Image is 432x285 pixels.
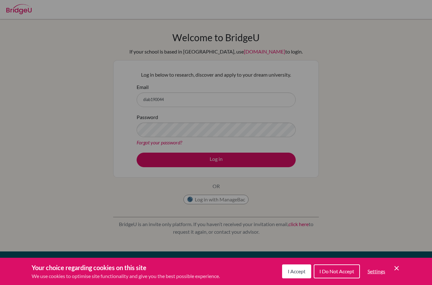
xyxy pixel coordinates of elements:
button: Settings [362,265,390,278]
span: I Do Not Accept [319,268,354,274]
p: We use cookies to optimise site functionality and give you the best possible experience. [32,272,220,280]
button: I Do Not Accept [314,264,360,278]
button: Save and close [393,264,400,272]
h3: Your choice regarding cookies on this site [32,263,220,272]
button: I Accept [282,264,311,278]
span: I Accept [288,268,305,274]
span: Settings [367,268,385,274]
